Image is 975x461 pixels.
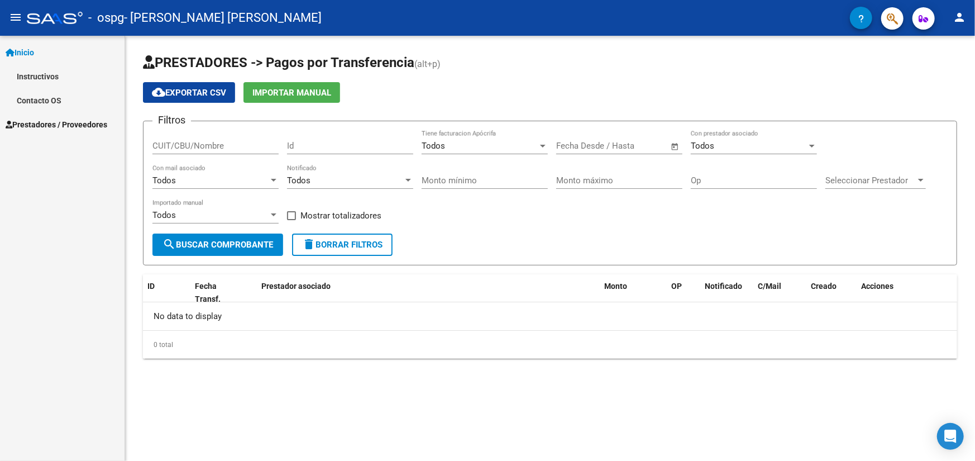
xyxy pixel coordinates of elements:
[257,274,600,311] datatable-header-cell: Prestador asociado
[861,282,893,291] span: Acciones
[261,282,331,291] span: Prestador asociado
[195,282,221,303] span: Fecha Transf.
[302,237,316,251] mat-icon: delete
[691,141,714,151] span: Todos
[667,274,700,311] datatable-header-cell: OP
[705,282,742,291] span: Notificado
[811,282,837,291] span: Creado
[152,112,191,128] h3: Filtros
[162,237,176,251] mat-icon: search
[953,11,966,24] mat-icon: person
[152,175,176,186] span: Todos
[152,85,165,99] mat-icon: cloud_download
[6,118,107,131] span: Prestadores / Proveedores
[758,282,781,291] span: C/Mail
[6,46,34,59] span: Inicio
[600,274,667,311] datatable-header-cell: Monto
[147,282,155,291] span: ID
[162,240,273,250] span: Buscar Comprobante
[243,82,340,103] button: Importar Manual
[152,234,283,256] button: Buscar Comprobante
[300,209,381,222] span: Mostrar totalizadores
[9,11,22,24] mat-icon: menu
[143,82,235,103] button: Exportar CSV
[611,141,666,151] input: Fecha fin
[414,59,441,69] span: (alt+p)
[190,274,241,311] datatable-header-cell: Fecha Transf.
[937,423,964,450] div: Open Intercom Messenger
[806,274,857,311] datatable-header-cell: Creado
[143,331,957,359] div: 0 total
[152,210,176,220] span: Todos
[857,274,957,311] datatable-header-cell: Acciones
[143,274,190,311] datatable-header-cell: ID
[124,6,322,30] span: - [PERSON_NAME] [PERSON_NAME]
[143,302,957,330] div: No data to display
[700,274,753,311] datatable-header-cell: Notificado
[292,234,393,256] button: Borrar Filtros
[556,141,601,151] input: Fecha inicio
[669,140,682,153] button: Open calendar
[825,175,916,186] span: Seleccionar Prestador
[152,88,226,98] span: Exportar CSV
[753,274,806,311] datatable-header-cell: C/Mail
[302,240,383,250] span: Borrar Filtros
[604,282,627,291] span: Monto
[88,6,124,30] span: - ospg
[287,175,310,186] span: Todos
[252,88,331,98] span: Importar Manual
[422,141,445,151] span: Todos
[671,282,682,291] span: OP
[143,55,414,70] span: PRESTADORES -> Pagos por Transferencia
